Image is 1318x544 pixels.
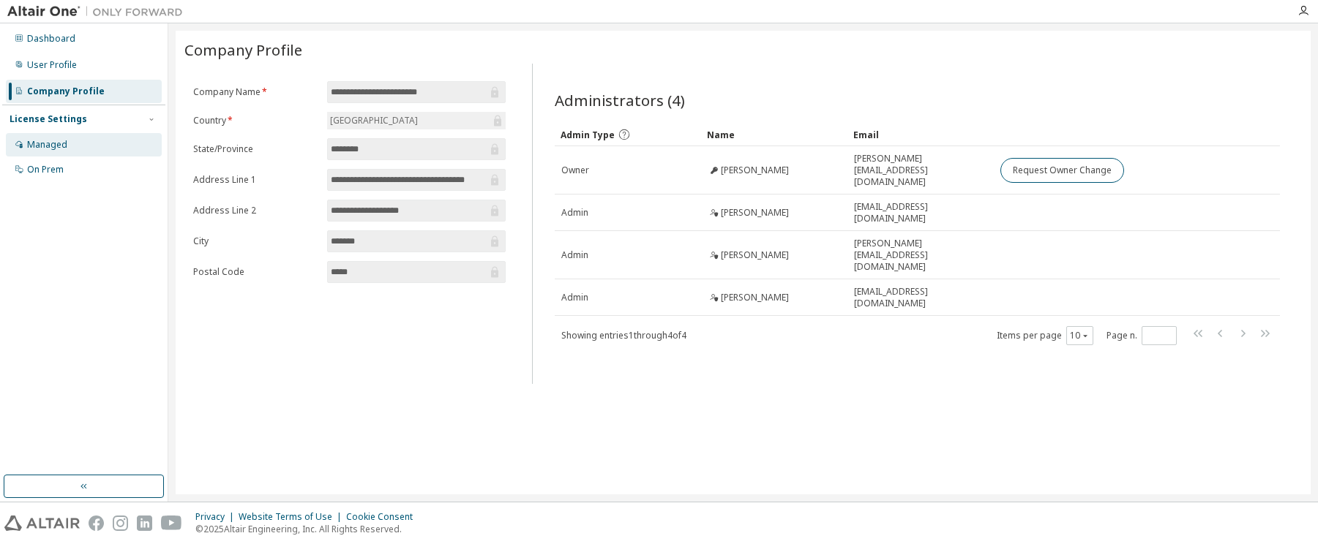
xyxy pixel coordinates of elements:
button: 10 [1070,330,1090,341]
div: Website Terms of Use [239,511,346,523]
span: [PERSON_NAME][EMAIL_ADDRESS][DOMAIN_NAME] [854,238,987,273]
span: [PERSON_NAME] [721,249,789,261]
span: Admin [561,207,588,219]
button: Request Owner Change [1000,158,1124,183]
div: [GEOGRAPHIC_DATA] [327,112,506,129]
div: Name [707,123,842,146]
span: [PERSON_NAME] [721,292,789,303]
label: Company Name [193,86,318,98]
div: Dashboard [27,33,75,45]
div: [GEOGRAPHIC_DATA] [328,113,420,129]
span: Items per page [997,326,1093,345]
div: Privacy [195,511,239,523]
label: Address Line 1 [193,174,318,186]
img: facebook.svg [89,515,104,531]
label: City [193,235,318,247]
img: Altair One [7,4,190,19]
div: Managed [27,139,67,151]
div: On Prem [27,164,64,175]
div: User Profile [27,59,77,71]
span: Company Profile [184,39,302,60]
span: Showing entries 1 through 4 of 4 [561,329,686,341]
img: instagram.svg [113,515,128,531]
span: Admin Type [561,129,615,141]
div: Company Profile [27,86,105,97]
span: [EMAIL_ADDRESS][DOMAIN_NAME] [854,201,987,224]
span: Owner [561,165,589,176]
span: [PERSON_NAME] [721,207,789,219]
span: Administrators (4) [555,90,685,110]
label: Postal Code [193,266,318,278]
span: [PERSON_NAME][EMAIL_ADDRESS][DOMAIN_NAME] [854,153,987,188]
label: Address Line 2 [193,205,318,216]
span: Admin [561,249,588,261]
span: [PERSON_NAME] [721,165,789,176]
p: © 2025 Altair Engineering, Inc. All Rights Reserved. [195,523,422,535]
label: Country [193,115,318,126]
span: Page n. [1107,326,1177,345]
div: License Settings [10,113,87,125]
img: youtube.svg [161,515,182,531]
label: State/Province [193,143,318,155]
span: Admin [561,292,588,303]
span: [EMAIL_ADDRESS][DOMAIN_NAME] [854,286,987,309]
img: linkedin.svg [137,515,152,531]
div: Cookie Consent [346,511,422,523]
div: Email [853,123,988,146]
img: altair_logo.svg [4,515,80,531]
